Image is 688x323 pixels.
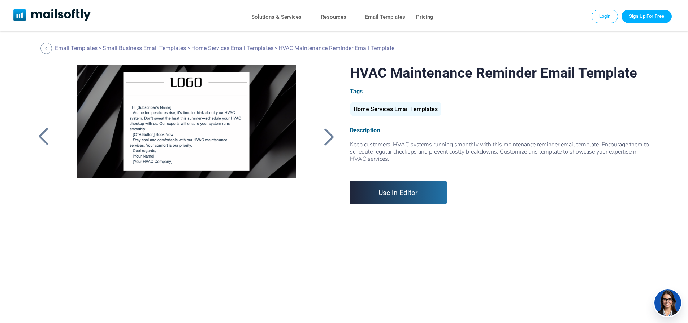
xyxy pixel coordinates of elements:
[55,45,98,52] a: Email Templates
[416,12,433,22] a: Pricing
[13,9,91,23] a: Mailsoftly
[251,12,302,22] a: Solutions & Services
[350,127,654,134] div: Description
[350,109,441,112] a: Home Services Email Templates
[592,10,618,23] a: Login
[350,102,441,116] div: Home Services Email Templates
[34,127,52,146] a: Back
[350,65,654,81] h1: HVAC Maintenance Reminder Email Template
[350,88,654,95] div: Tags
[350,181,447,204] a: Use in Editor
[320,127,338,146] a: Back
[321,12,346,22] a: Resources
[191,45,273,52] a: Home Services Email Templates
[103,45,186,52] a: Small Business Email Templates
[622,10,672,23] a: Trial
[350,141,654,170] span: Keep customers' HVAC systems running smoothly with this maintenance reminder email template. Enco...
[40,43,54,54] a: Back
[65,65,308,245] a: HVAC Maintenance Reminder Email Template
[365,12,405,22] a: Email Templates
